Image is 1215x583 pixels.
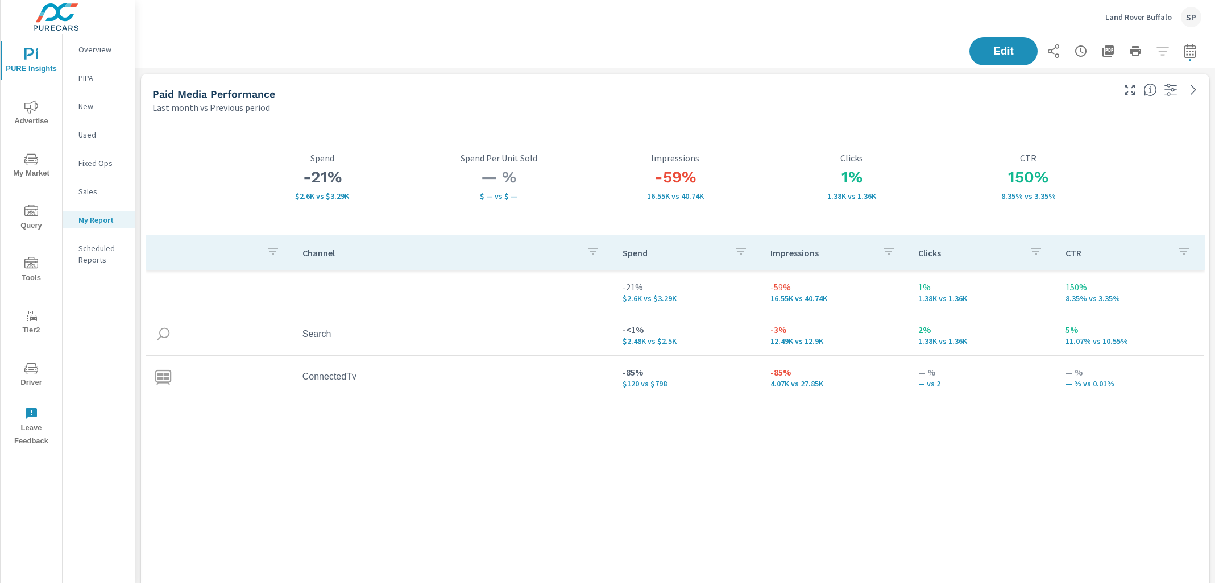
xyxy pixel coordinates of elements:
[63,240,135,268] div: Scheduled Reports
[63,155,135,172] div: Fixed Ops
[981,46,1026,56] span: Edit
[770,280,900,294] p: -59%
[764,168,940,187] h3: 1%
[410,153,587,163] p: Spend Per Unit Sold
[1065,247,1168,259] p: CTR
[623,379,752,388] p: $120 vs $798
[623,294,752,303] p: $2,604 vs $3,294
[587,191,764,201] p: 16.55K vs 40.74K
[4,257,59,285] span: Tools
[764,153,940,163] p: Clicks
[940,191,1117,201] p: 8.35% vs 3.35%
[78,72,126,84] p: PIPA
[78,44,126,55] p: Overview
[1124,40,1147,63] button: Print Report
[4,407,59,448] span: Leave Feedback
[918,336,1048,345] p: 1.38K vs 1.36K
[770,365,900,379] p: -85%
[293,320,613,348] td: Search
[155,326,172,343] img: icon-search.svg
[623,336,752,345] p: $2,484 vs $2,496
[770,247,873,259] p: Impressions
[1065,323,1195,336] p: 5%
[770,379,900,388] p: 4,067 vs 27,845
[587,153,764,163] p: Impressions
[770,336,900,345] p: 12,486 vs 12,899
[770,294,900,303] p: 16,553 vs 40,744
[1065,365,1195,379] p: — %
[918,365,1048,379] p: — %
[4,152,59,180] span: My Market
[918,294,1048,303] p: 1.38K vs 1.36K
[918,280,1048,294] p: 1%
[63,183,135,200] div: Sales
[234,168,410,187] h3: -21%
[623,247,725,259] p: Spend
[940,168,1117,187] h3: 150%
[623,323,752,336] p: -<1%
[78,101,126,112] p: New
[1121,81,1139,99] button: Make Fullscreen
[63,126,135,143] div: Used
[152,88,275,100] h5: Paid Media Performance
[63,98,135,115] div: New
[410,168,587,187] h3: — %
[78,214,126,226] p: My Report
[234,191,410,201] p: $2.6K vs $3.29K
[78,186,126,197] p: Sales
[63,69,135,86] div: PIPA
[623,280,752,294] p: -21%
[1042,40,1065,63] button: Share Report
[152,101,270,114] p: Last month vs Previous period
[623,365,752,379] p: -85%
[918,323,1048,336] p: 2%
[764,191,940,201] p: 1,382 vs 1,363
[63,41,135,58] div: Overview
[4,100,59,128] span: Advertise
[1097,40,1119,63] button: "Export Report to PDF"
[410,191,587,201] p: $ — vs $ —
[78,129,126,140] p: Used
[1143,83,1157,97] span: Understand performance metrics over the selected time range.
[302,247,577,259] p: Channel
[293,363,613,391] td: ConnectedTv
[4,205,59,232] span: Query
[1065,336,1195,345] p: 11.07% vs 10.55%
[1184,81,1202,99] a: See more details in report
[918,379,1048,388] p: — vs 2
[1065,294,1195,303] p: 8.35% vs 3.35%
[155,368,172,385] img: icon-connectedtv.svg
[1065,280,1195,294] p: 150%
[4,309,59,337] span: Tier2
[1179,40,1201,63] button: Select Date Range
[1,34,62,452] div: nav menu
[78,157,126,169] p: Fixed Ops
[1065,379,1195,388] p: — % vs 0.01%
[587,168,764,187] h3: -59%
[969,37,1038,65] button: Edit
[234,153,410,163] p: Spend
[63,211,135,228] div: My Report
[770,323,900,336] p: -3%
[78,243,126,265] p: Scheduled Reports
[940,153,1117,163] p: CTR
[1105,12,1172,22] p: Land Rover Buffalo
[4,361,59,389] span: Driver
[1181,7,1201,27] div: SP
[918,247,1021,259] p: Clicks
[4,48,59,76] span: PURE Insights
